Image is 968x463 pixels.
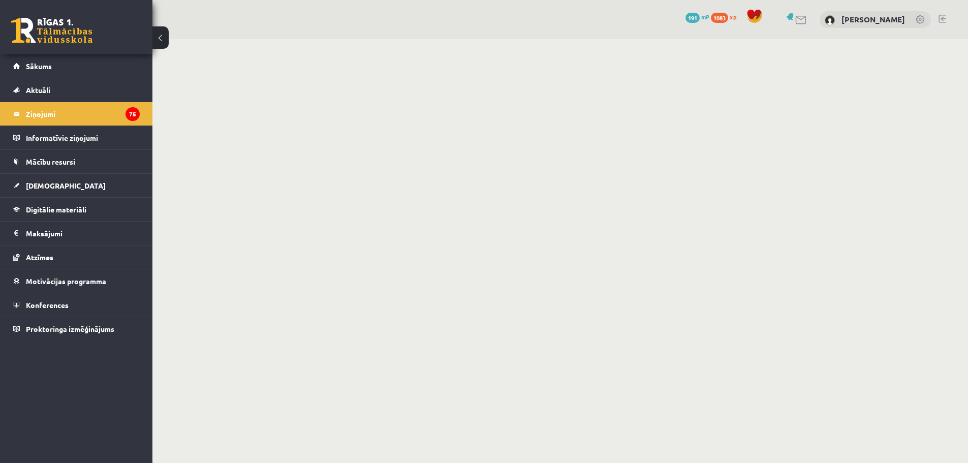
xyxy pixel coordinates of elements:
legend: Ziņojumi [26,102,140,126]
a: 1083 xp [711,13,741,21]
span: Mācību resursi [26,157,75,166]
a: 191 mP [685,13,709,21]
i: 75 [126,107,140,121]
a: [DEMOGRAPHIC_DATA] [13,174,140,197]
img: Sindija Rače [825,15,835,25]
a: Digitālie materiāli [13,198,140,221]
a: Informatīvie ziņojumi [13,126,140,149]
a: Konferences [13,293,140,317]
span: 191 [685,13,700,23]
a: Mācību resursi [13,150,140,173]
span: Aktuāli [26,85,50,95]
a: Rīgas 1. Tālmācības vidusskola [11,18,92,43]
a: Proktoringa izmēģinājums [13,317,140,341]
span: xp [730,13,736,21]
a: [PERSON_NAME] [841,14,905,24]
legend: Informatīvie ziņojumi [26,126,140,149]
span: Proktoringa izmēģinājums [26,324,114,333]
span: Digitālie materiāli [26,205,86,214]
a: Aktuāli [13,78,140,102]
span: 1083 [711,13,728,23]
span: Motivācijas programma [26,276,106,286]
span: Konferences [26,300,69,310]
span: mP [701,13,709,21]
span: Sākums [26,61,52,71]
span: Atzīmes [26,253,53,262]
legend: Maksājumi [26,222,140,245]
span: [DEMOGRAPHIC_DATA] [26,181,106,190]
a: Motivācijas programma [13,269,140,293]
a: Atzīmes [13,245,140,269]
a: Ziņojumi75 [13,102,140,126]
a: Maksājumi [13,222,140,245]
a: Sākums [13,54,140,78]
